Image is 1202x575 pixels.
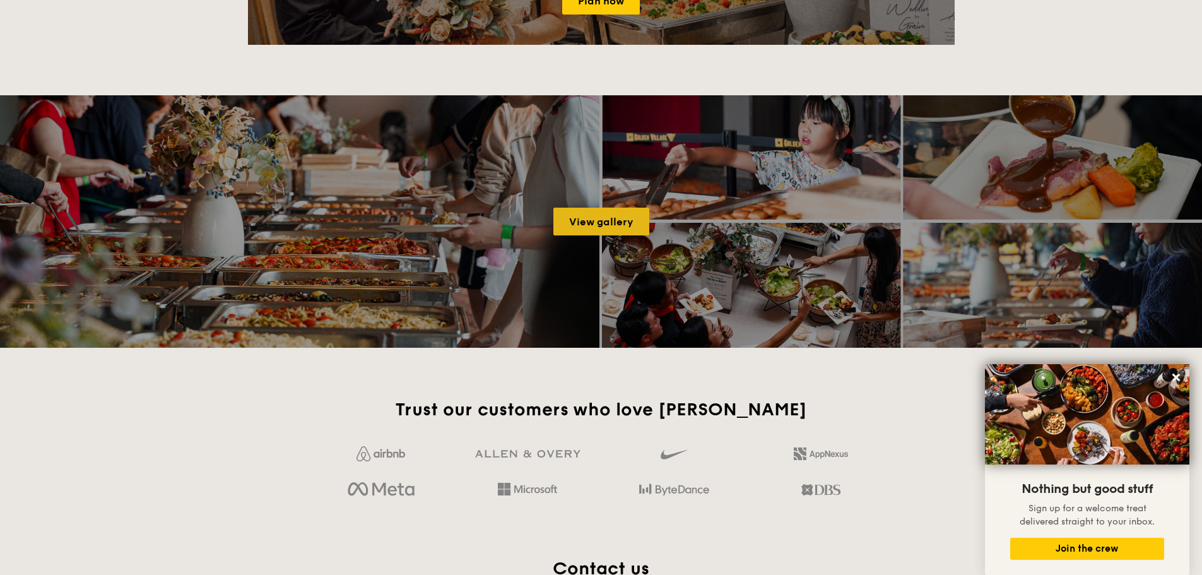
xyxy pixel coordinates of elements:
span: Sign up for a welcome treat delivered straight to your inbox. [1020,503,1155,527]
a: View gallery [553,208,649,235]
h2: Trust our customers who love [PERSON_NAME] [313,398,889,421]
button: Join the crew [1010,538,1164,560]
img: dbs.a5bdd427.png [801,479,840,501]
img: Jf4Dw0UUCKFd4aYAAAAASUVORK5CYII= [356,446,405,461]
img: GRg3jHAAAAABJRU5ErkJggg== [475,450,580,458]
img: Hd4TfVa7bNwuIo1gAAAAASUVORK5CYII= [498,483,557,495]
img: gdlseuq06himwAAAABJRU5ErkJggg== [661,444,687,465]
span: Nothing but good stuff [1022,482,1153,497]
img: DSC07876-Edit02-Large.jpeg [985,364,1189,465]
img: meta.d311700b.png [348,479,414,501]
button: Close [1166,367,1186,388]
img: 2L6uqdT+6BmeAFDfWP11wfMG223fXktMZIL+i+lTG25h0NjUBKOYhdW2Kn6T+C0Q7bASH2i+1JIsIulPLIv5Ss6l0e291fRVW... [794,448,848,460]
img: bytedance.dc5c0c88.png [639,479,709,501]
